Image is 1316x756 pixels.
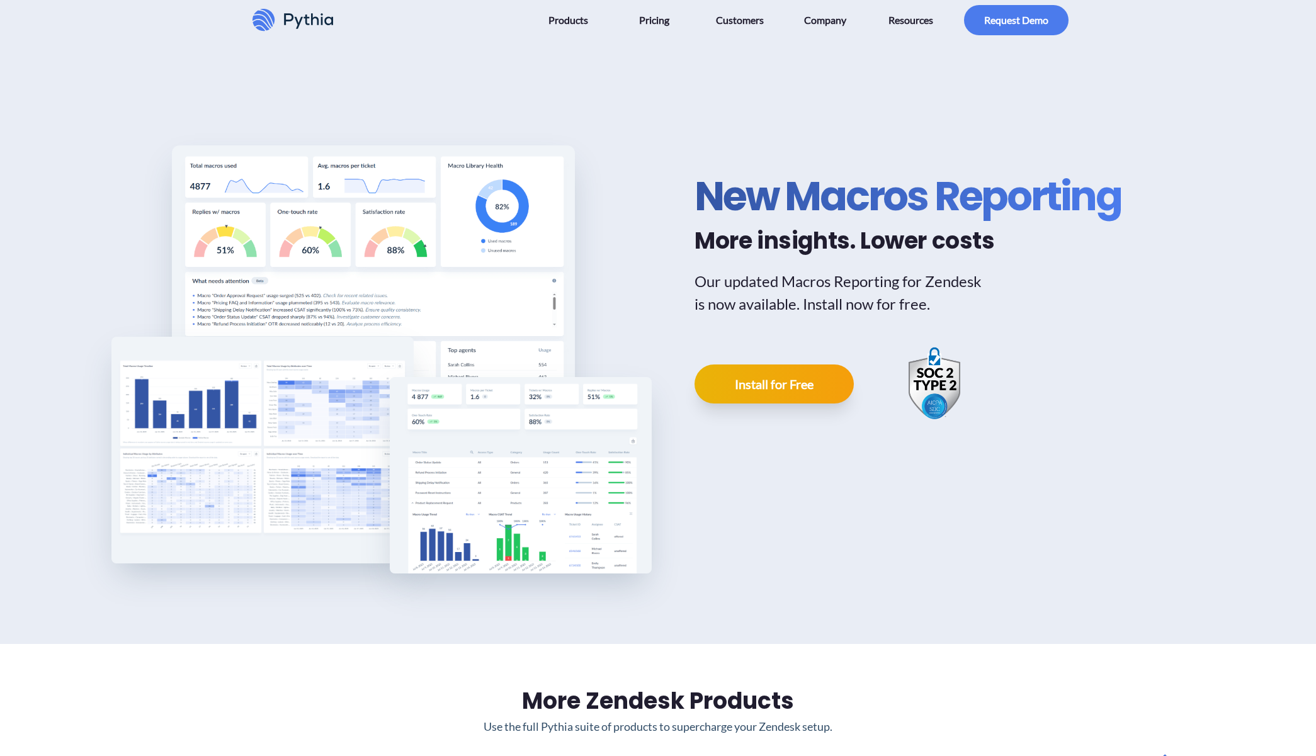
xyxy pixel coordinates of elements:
h1: New Macros Reporting [695,171,1121,222]
span: Company [804,10,846,30]
div: Use the full Pythia suite of products to supercharge your Zendesk setup. [305,718,1011,735]
span: Resources [888,10,933,30]
img: Macros Reporting [172,145,575,448]
span: Pricing [639,10,669,30]
h2: More insights. Lower costs [695,227,1121,255]
img: Macros Reporting [111,337,414,563]
img: SOC 2 Type 2 [904,346,965,422]
span: Customers [716,10,764,30]
h2: More Zendesk Products [305,684,1011,718]
img: Macros Reporting [390,377,652,573]
a: Pythia is SOC 2 Type 2 compliant and continuously monitors its security [904,346,965,422]
span: Products [548,10,588,30]
p: Our updated Macros Reporting for Zendesk is now available. Install now for free. [695,270,990,315]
